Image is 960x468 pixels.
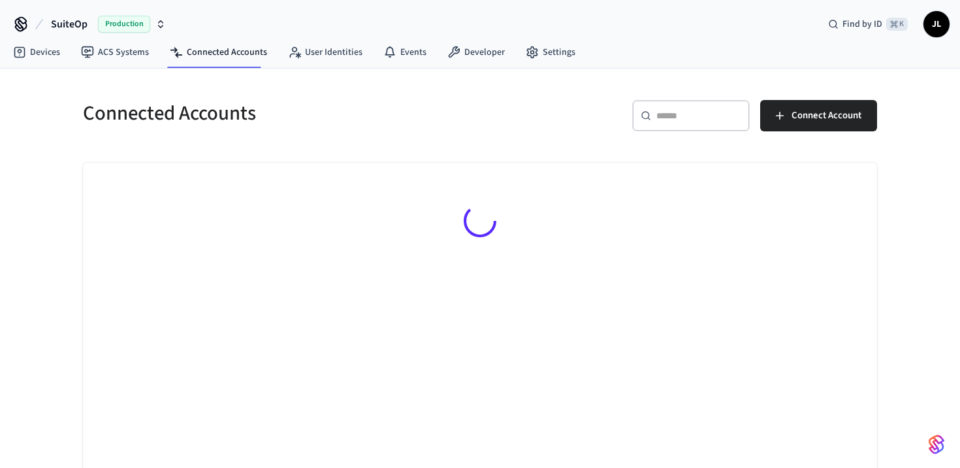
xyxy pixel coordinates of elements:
span: Connect Account [792,107,861,124]
span: SuiteOp [51,16,88,32]
a: Devices [3,41,71,64]
a: Connected Accounts [159,41,278,64]
div: Find by ID⌘ K [818,12,918,36]
span: Production [98,16,150,33]
a: User Identities [278,41,373,64]
a: Developer [437,41,515,64]
span: Find by ID [842,18,882,31]
h5: Connected Accounts [83,100,472,127]
button: JL [923,11,950,37]
img: SeamLogoGradient.69752ec5.svg [929,434,944,455]
a: Events [373,41,437,64]
a: ACS Systems [71,41,159,64]
a: Settings [515,41,586,64]
button: Connect Account [760,100,877,131]
span: JL [925,12,948,36]
span: ⌘ K [886,18,908,31]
